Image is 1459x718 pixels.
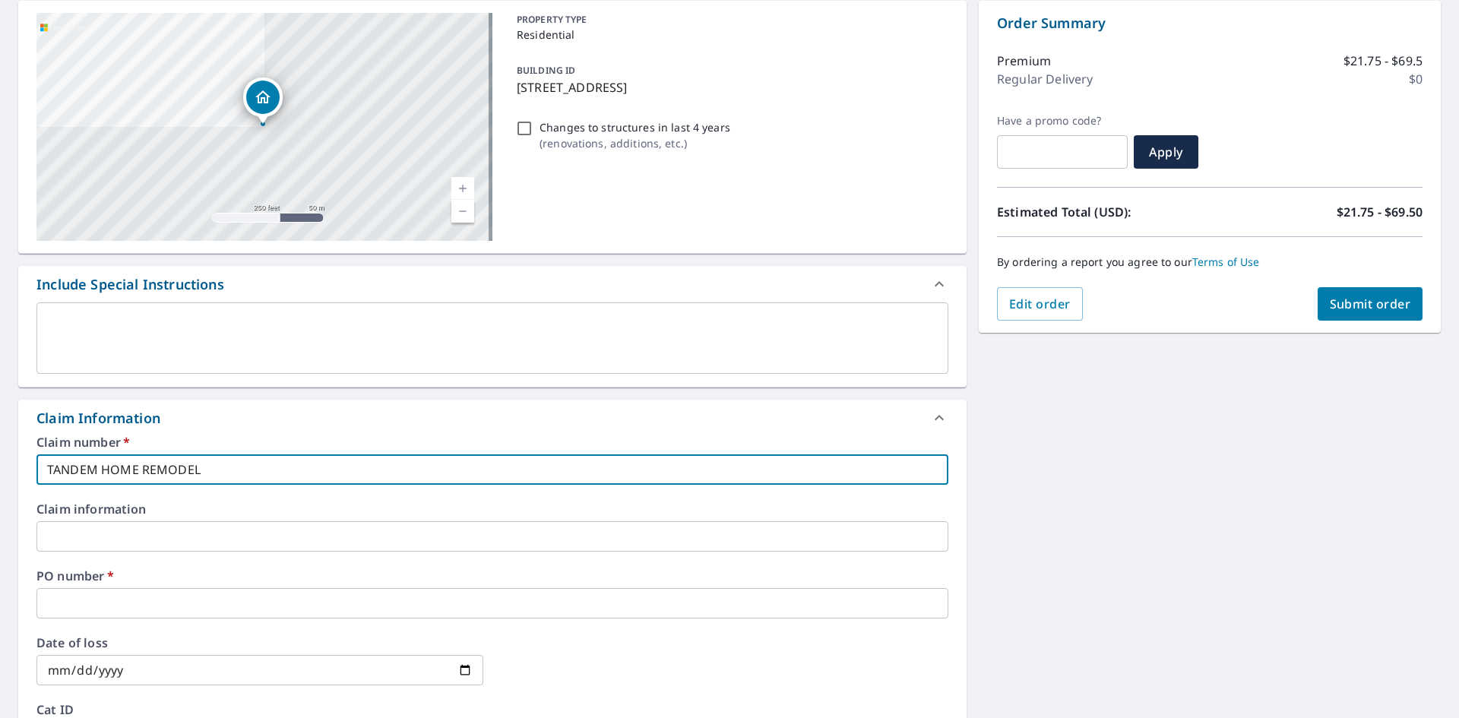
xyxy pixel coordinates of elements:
div: Dropped pin, building 1, Residential property, 13 Courthouse Rd Amherst, NH 03031 [243,77,283,125]
p: Premium [997,52,1051,70]
p: PROPERTY TYPE [517,13,942,27]
p: ( renovations, additions, etc. ) [540,135,730,151]
p: $21.75 - $69.5 [1343,52,1423,70]
p: [STREET_ADDRESS] [517,78,942,96]
p: Changes to structures in last 4 years [540,119,730,135]
p: Residential [517,27,942,43]
span: Edit order [1009,296,1071,312]
p: By ordering a report you agree to our [997,255,1423,269]
p: Estimated Total (USD): [997,203,1210,221]
label: Have a promo code? [997,114,1128,128]
label: Claim information [36,503,948,515]
div: Claim Information [36,408,160,429]
span: Submit order [1330,296,1411,312]
p: BUILDING ID [517,64,575,77]
button: Edit order [997,287,1083,321]
p: $21.75 - $69.50 [1337,203,1423,221]
label: Claim number [36,436,948,448]
label: Date of loss [36,637,483,649]
div: Claim Information [18,400,967,436]
a: Current Level 17, Zoom Out [451,200,474,223]
button: Submit order [1318,287,1423,321]
p: $0 [1409,70,1423,88]
span: Apply [1146,144,1186,160]
label: Cat ID [36,704,948,716]
div: Include Special Instructions [18,266,967,302]
p: Regular Delivery [997,70,1093,88]
p: Order Summary [997,13,1423,33]
a: Current Level 17, Zoom In [451,177,474,200]
button: Apply [1134,135,1198,169]
div: Include Special Instructions [36,274,224,295]
a: Terms of Use [1192,255,1260,269]
label: PO number [36,570,948,582]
